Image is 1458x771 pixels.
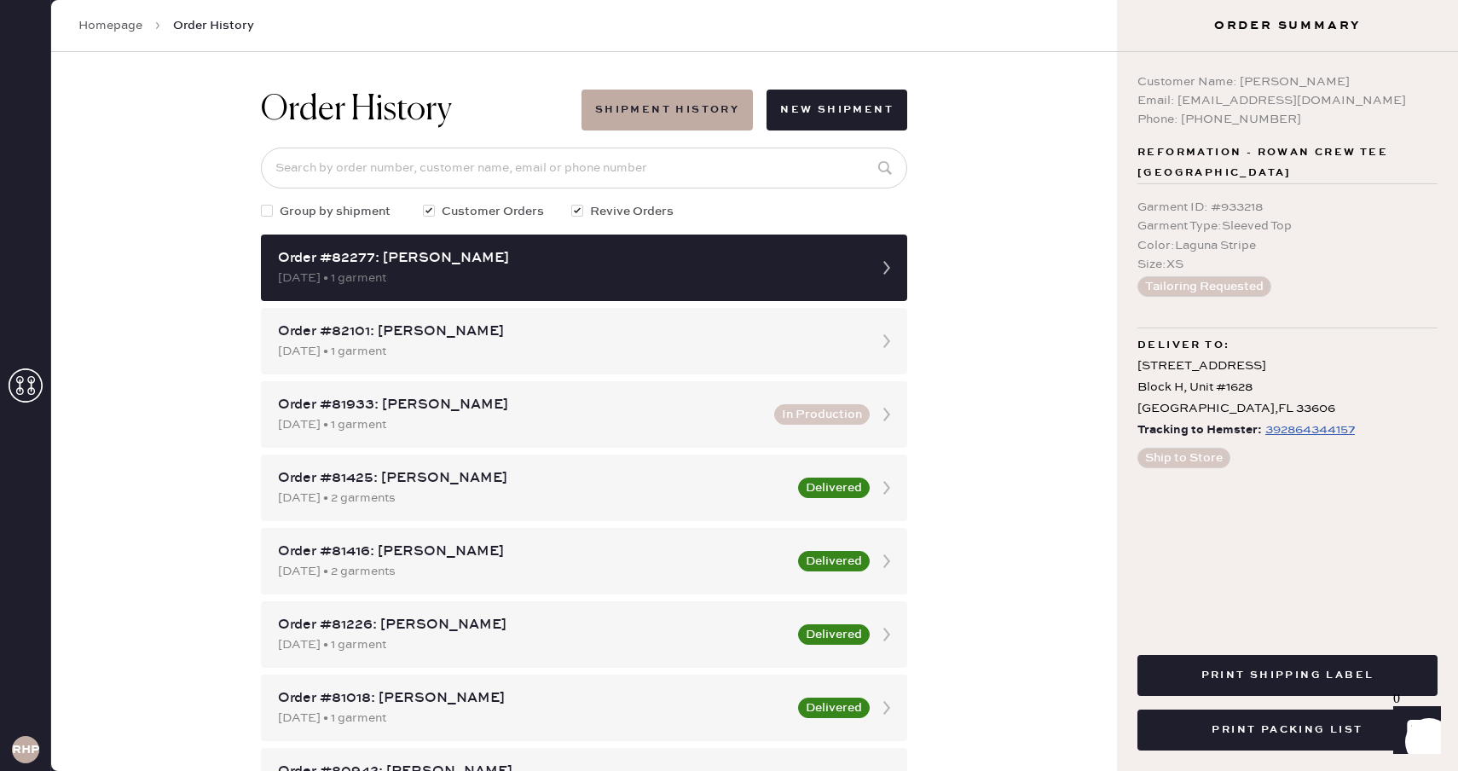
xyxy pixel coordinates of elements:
[55,288,180,310] th: ID
[564,626,1063,648] td: [PERSON_NAME]
[278,489,788,507] div: [DATE] • 2 garments
[664,337,790,351] img: Logo
[798,698,870,718] button: Delivered
[261,148,907,188] input: Search by order number, customer name, email or phone number
[55,508,1400,529] div: Shipment #106704
[78,17,142,34] a: Homepage
[278,248,859,269] div: Order #82277: [PERSON_NAME]
[1262,420,1355,441] a: 392864344157
[278,342,859,361] div: [DATE] • 1 garment
[1377,694,1450,768] iframe: Front Chat
[180,310,1321,333] td: Sleeved Top - Reformation - Rowan Crew Tee Laguna Stripe - Size: XS
[664,670,790,683] img: logo
[55,604,246,626] th: ID
[1137,710,1438,751] button: Print Packing List
[581,90,753,130] button: Shipment History
[798,478,870,498] button: Delivered
[55,114,1400,135] div: Packing slip
[1063,604,1400,626] th: # Garments
[55,575,1400,595] div: Orders In Shipment :
[1137,655,1438,696] button: Print Shipping Label
[278,709,788,728] div: [DATE] • 1 garment
[1321,288,1400,310] th: QTY
[261,90,452,130] h1: Order History
[55,310,180,333] td: 933218
[278,468,788,489] div: Order #81425: [PERSON_NAME]
[246,626,564,648] td: [DATE]
[774,404,870,425] button: In Production
[55,201,1400,263] div: # 88877 [PERSON_NAME] [PERSON_NAME] [EMAIL_ADDRESS][DOMAIN_NAME]
[1321,310,1400,333] td: 1
[798,624,870,645] button: Delivered
[702,394,753,445] img: logo
[1137,236,1438,255] div: Color : Laguna Stripe
[798,551,870,571] button: Delivered
[278,542,788,562] div: Order #81416: [PERSON_NAME]
[55,135,1400,155] div: Order # 82277
[590,202,674,221] span: Revive Orders
[1137,91,1438,110] div: Email: [EMAIL_ADDRESS][DOMAIN_NAME]
[1117,17,1458,34] h3: Order Summary
[278,688,788,709] div: Order #81018: [PERSON_NAME]
[564,604,1063,626] th: Customer
[1137,448,1230,468] button: Ship to Store
[55,529,1400,549] div: Reformation [GEOGRAPHIC_DATA]
[1137,198,1438,217] div: Garment ID : # 933218
[173,17,254,34] span: Order History
[278,635,788,654] div: [DATE] • 1 garment
[1137,276,1271,297] button: Tailoring Requested
[12,744,39,756] h3: RHPA
[55,626,246,648] td: 82277
[1137,666,1438,682] a: Print Shipping Label
[246,604,564,626] th: Order Date
[278,615,788,635] div: Order #81226: [PERSON_NAME]
[278,395,764,415] div: Order #81933: [PERSON_NAME]
[767,90,907,130] button: New Shipment
[278,322,859,342] div: Order #82101: [PERSON_NAME]
[55,488,1400,508] div: Shipment Summary
[180,288,1321,310] th: Description
[278,562,788,581] div: [DATE] • 2 garments
[1137,335,1229,356] span: Deliver to:
[1265,420,1355,440] div: https://www.fedex.com/apps/fedextrack/?tracknumbers=392864344157&cntry_code=US
[1137,142,1438,183] span: Reformation - Rowan Crew Tee [GEOGRAPHIC_DATA]
[1137,356,1438,420] div: [STREET_ADDRESS] Block H, Unit #1628 [GEOGRAPHIC_DATA] , FL 33606
[1063,626,1400,648] td: 1
[280,202,391,221] span: Group by shipment
[1137,420,1262,441] span: Tracking to Hemster:
[1137,217,1438,235] div: Garment Type : Sleeved Top
[1137,72,1438,91] div: Customer Name: [PERSON_NAME]
[55,181,1400,201] div: Customer information
[1137,255,1438,274] div: Size : XS
[278,415,764,434] div: [DATE] • 1 garment
[702,20,753,72] img: logo
[1137,110,1438,129] div: Phone: [PHONE_NUMBER]
[442,202,544,221] span: Customer Orders
[278,269,859,287] div: [DATE] • 1 garment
